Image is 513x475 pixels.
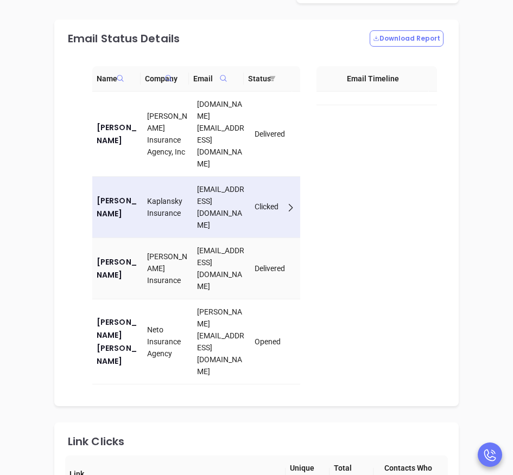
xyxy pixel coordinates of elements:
[197,98,246,170] div: [DOMAIN_NAME][EMAIL_ADDRESS][DOMAIN_NAME]
[145,73,185,85] span: Company
[97,194,138,220] a: [PERSON_NAME]
[255,262,296,274] div: Delivered
[97,255,138,281] a: [PERSON_NAME]
[197,306,246,377] div: [PERSON_NAME][EMAIL_ADDRESS][DOMAIN_NAME]
[147,251,189,286] div: [PERSON_NAME] Insurance
[255,336,296,348] div: Opened
[147,324,189,360] div: Neto Insurance Agency
[97,121,138,147] a: [PERSON_NAME]
[248,73,288,85] span: Status
[193,73,240,85] span: Email
[255,201,296,213] div: Clicked
[269,75,276,82] span: filter
[68,33,180,44] div: Email Status Details
[370,30,444,47] button: Download Report
[316,66,429,92] th: Email Timeline
[255,128,296,140] div: Delivered
[197,183,246,231] div: [EMAIL_ADDRESS][DOMAIN_NAME]
[197,245,246,292] div: [EMAIL_ADDRESS][DOMAIN_NAME]
[68,436,124,447] div: Link Clicks
[147,195,189,219] div: Kaplansky Insurance
[147,110,189,158] div: [PERSON_NAME] Insurance Agency, Inc
[97,73,136,85] span: Name
[267,66,278,91] span: filter
[97,316,138,368] a: [PERSON_NAME] [PERSON_NAME]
